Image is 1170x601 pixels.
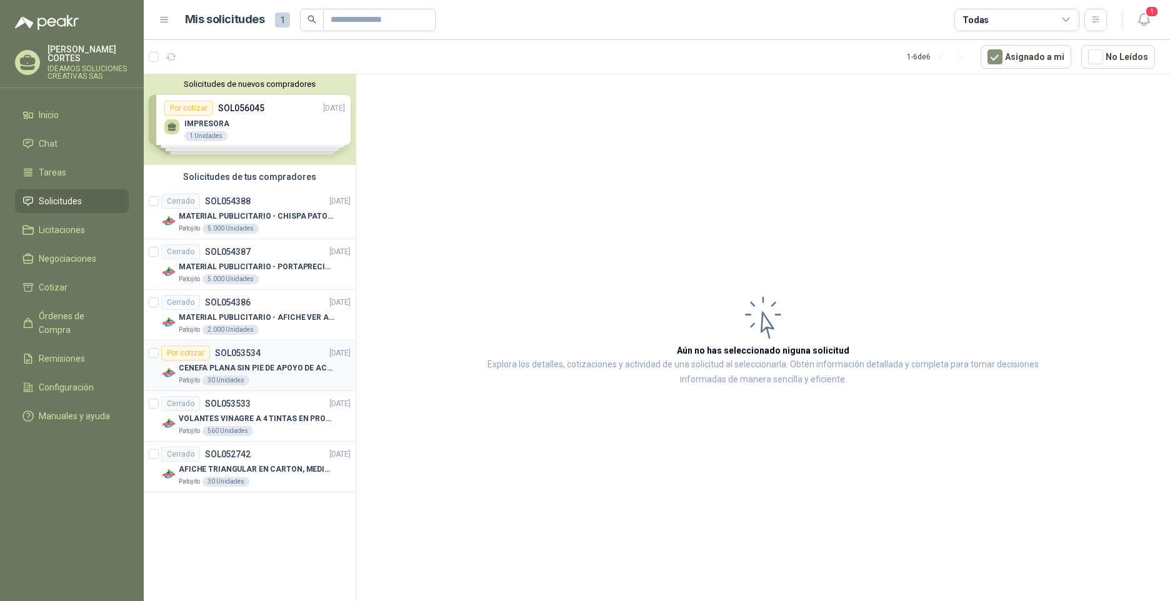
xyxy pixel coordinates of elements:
[179,312,334,324] p: MATERIAL PUBLICITARIO - AFICHE VER ADJUNTO
[39,108,59,122] span: Inicio
[39,309,117,337] span: Órdenes de Compra
[962,13,989,27] div: Todas
[1145,6,1159,17] span: 1
[39,352,85,365] span: Remisiones
[15,375,129,399] a: Configuración
[161,214,176,229] img: Company Logo
[179,464,334,475] p: AFICHE TRIANGULAR EN CARTON, MEDIDAS 30 CM X 45 CM
[15,103,129,127] a: Inicio
[1132,9,1155,31] button: 1
[39,166,66,179] span: Tareas
[15,132,129,156] a: Chat
[39,380,94,394] span: Configuración
[205,247,251,256] p: SOL054387
[329,297,351,309] p: [DATE]
[215,349,261,357] p: SOL053534
[179,477,200,487] p: Patojito
[144,74,356,165] div: Solicitudes de nuevos compradoresPor cotizarSOL056045[DATE] IMPRESORA1 UnidadesPor cotizarSOL0437...
[329,449,351,460] p: [DATE]
[202,426,253,436] div: 560 Unidades
[161,396,200,411] div: Cerrado
[202,477,249,487] div: 30 Unidades
[161,264,176,279] img: Company Logo
[15,404,129,428] a: Manuales y ayuda
[161,416,176,431] img: Company Logo
[144,290,356,340] a: CerradoSOL054386[DATE] Company LogoMATERIAL PUBLICITARIO - AFICHE VER ADJUNTOPatojito2.000 Unidades
[39,137,57,151] span: Chat
[907,47,971,67] div: 1 - 6 de 6
[15,247,129,271] a: Negociaciones
[481,357,1045,387] p: Explora los detalles, cotizaciones y actividad de una solicitud al seleccionarla. Obtén informaci...
[677,344,849,357] h3: Aún no has seleccionado niguna solicitud
[39,223,85,237] span: Licitaciones
[15,161,129,184] a: Tareas
[15,189,129,213] a: Solicitudes
[307,15,316,24] span: search
[981,45,1071,69] button: Asignado a mi
[161,315,176,330] img: Company Logo
[329,246,351,258] p: [DATE]
[205,450,251,459] p: SOL052742
[185,11,265,29] h1: Mis solicitudes
[47,45,129,62] p: [PERSON_NAME] CORTES
[144,340,356,391] a: Por cotizarSOL053534[DATE] Company LogoCENEFA PLANA SIN PIE DE APOYO DE ACUERDO A LA IMAGEN ADJUN...
[179,211,334,222] p: MATERIAL PUBLICITARIO - CHISPA PATOJITO VER ADJUNTO
[205,298,251,307] p: SOL054386
[1081,45,1155,69] button: No Leídos
[179,362,334,374] p: CENEFA PLANA SIN PIE DE APOYO DE ACUERDO A LA IMAGEN ADJUNTA
[144,189,356,239] a: CerradoSOL054388[DATE] Company LogoMATERIAL PUBLICITARIO - CHISPA PATOJITO VER ADJUNTOPatojito5.0...
[39,252,96,266] span: Negociaciones
[15,347,129,370] a: Remisiones
[161,365,176,380] img: Company Logo
[202,375,249,385] div: 30 Unidades
[144,442,356,492] a: CerradoSOL052742[DATE] Company LogoAFICHE TRIANGULAR EN CARTON, MEDIDAS 30 CM X 45 CMPatojito30 U...
[179,426,200,436] p: Patojito
[15,15,79,30] img: Logo peakr
[179,274,200,284] p: Patojito
[179,224,200,234] p: Patojito
[161,194,200,209] div: Cerrado
[39,409,110,423] span: Manuales y ayuda
[47,65,129,80] p: IDEAMOS SOLUCIONES CREATIVAS SAS
[205,197,251,206] p: SOL054388
[202,224,259,234] div: 5.000 Unidades
[179,375,200,385] p: Patojito
[329,196,351,207] p: [DATE]
[149,79,351,89] button: Solicitudes de nuevos compradores
[15,276,129,299] a: Cotizar
[161,345,210,360] div: Por cotizar
[39,281,67,294] span: Cotizar
[161,295,200,310] div: Cerrado
[179,261,334,273] p: MATERIAL PUBLICITARIO - PORTAPRECIOS VER ADJUNTO
[202,325,259,335] div: 2.000 Unidades
[15,218,129,242] a: Licitaciones
[15,304,129,342] a: Órdenes de Compra
[161,467,176,482] img: Company Logo
[329,398,351,410] p: [DATE]
[39,194,82,208] span: Solicitudes
[161,447,200,462] div: Cerrado
[144,391,356,442] a: CerradoSOL053533[DATE] Company LogoVOLANTES VINAGRE A 4 TINTAS EN PROPALCOTE VER ARCHIVO ADJUNTOP...
[161,244,200,259] div: Cerrado
[144,239,356,290] a: CerradoSOL054387[DATE] Company LogoMATERIAL PUBLICITARIO - PORTAPRECIOS VER ADJUNTOPatojito5.000 ...
[179,413,334,425] p: VOLANTES VINAGRE A 4 TINTAS EN PROPALCOTE VER ARCHIVO ADJUNTO
[329,347,351,359] p: [DATE]
[202,274,259,284] div: 5.000 Unidades
[205,399,251,408] p: SOL053533
[144,165,356,189] div: Solicitudes de tus compradores
[179,325,200,335] p: Patojito
[275,12,290,27] span: 1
